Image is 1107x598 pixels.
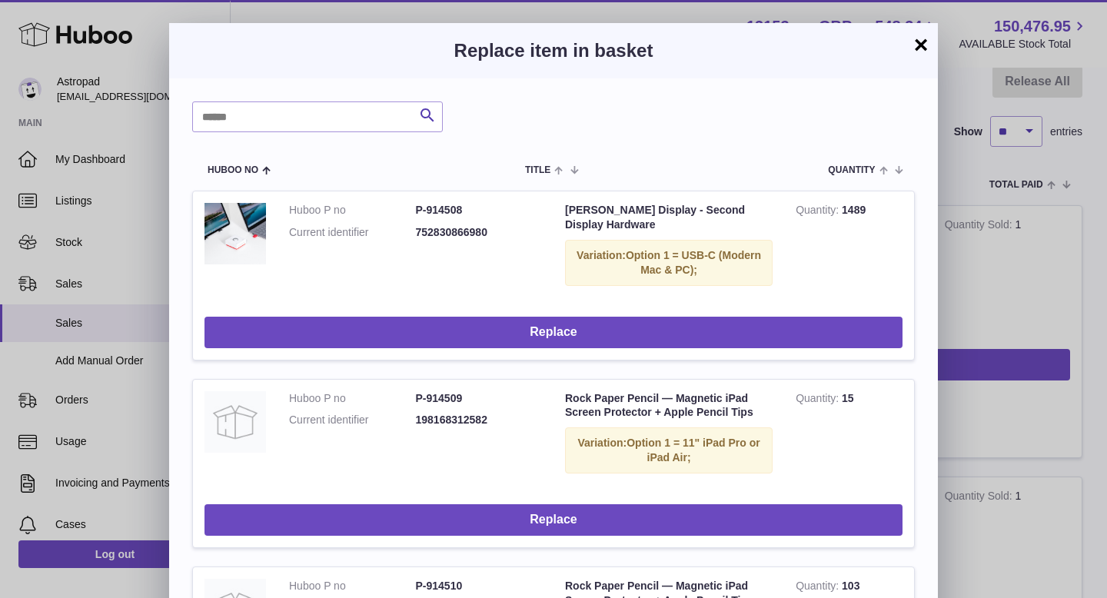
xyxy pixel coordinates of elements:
td: [PERSON_NAME] Display - Second Display Hardware [553,191,784,305]
span: Title [525,165,550,175]
dd: 198168312582 [416,413,543,427]
button: Replace [204,504,903,536]
td: Rock Paper Pencil — Magnetic iPad Screen Protector + Apple Pencil Tips [553,380,784,493]
span: Option 1 = 11" iPad Pro or iPad Air; [627,437,760,463]
span: Quantity [828,165,875,175]
strong: Quantity [796,580,842,596]
h3: Replace item in basket [192,38,915,63]
div: Variation: [565,240,773,286]
dt: Current identifier [289,225,416,240]
dd: P-914509 [416,391,543,406]
strong: Quantity [796,204,842,220]
td: 15 [784,380,914,493]
dt: Current identifier [289,413,416,427]
span: Huboo no [208,165,258,175]
dt: Huboo P no [289,579,416,593]
img: Luna Display - Second Display Hardware [204,203,266,264]
span: Option 1 = USB-C (Modern Mac & PC); [626,249,761,276]
div: Variation: [565,427,773,473]
dd: P-914510 [416,579,543,593]
dt: Huboo P no [289,391,416,406]
dd: 752830866980 [416,225,543,240]
td: 1489 [784,191,914,305]
button: × [912,35,930,54]
strong: Quantity [796,392,842,408]
dt: Huboo P no [289,203,416,218]
button: Replace [204,317,903,348]
dd: P-914508 [416,203,543,218]
img: Rock Paper Pencil — Magnetic iPad Screen Protector + Apple Pencil Tips [204,391,266,453]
